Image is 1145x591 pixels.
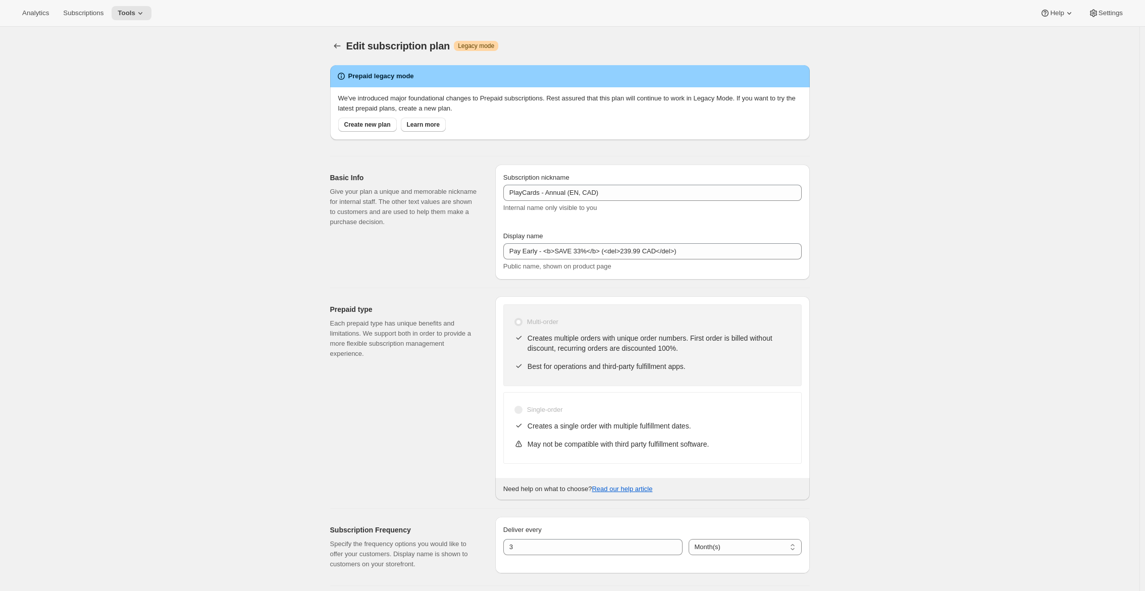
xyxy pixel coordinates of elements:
[528,361,791,371] p: Best for operations and third-party fulfillment apps.
[592,485,652,493] a: Read our help article
[330,304,479,314] h2: Prepaid type
[495,478,810,500] div: Need help on what to choose?
[112,6,151,20] button: Tools
[407,121,440,129] span: Learn more
[503,232,543,240] span: Display name
[338,118,397,132] button: Create new plan
[503,525,802,535] p: Deliver every
[330,525,479,535] h2: Subscription Frequency
[338,93,802,114] p: We've introduced major foundational changes to Prepaid subscriptions. Rest assured that this plan...
[528,439,791,449] p: May not be compatible with third party fulfillment software.
[346,40,450,51] span: Edit subscription plan
[330,173,479,183] h2: Basic Info
[503,262,611,270] span: Public name, shown on product page
[344,121,391,129] span: Create new plan
[63,9,103,17] span: Subscriptions
[503,243,802,259] input: Subscribe & Save
[528,421,791,431] p: Creates a single order with multiple fulfillment dates.
[348,71,414,81] h2: Prepaid legacy mode
[503,174,569,181] span: Subscription nickname
[401,118,446,132] button: Learn more
[503,185,802,201] input: Subscribe & Save
[57,6,110,20] button: Subscriptions
[330,39,344,53] button: Subscription plans
[1099,9,1123,17] span: Settings
[118,9,135,17] span: Tools
[527,318,558,326] span: Multi-order
[458,42,494,50] span: Legacy mode
[528,333,791,353] p: Creates multiple orders with unique order numbers. First order is billed without discount, recurr...
[330,187,479,227] p: Give your plan a unique and memorable nickname for internal staff. The other text values are show...
[527,406,563,413] span: Single-order
[330,318,479,359] p: Each prepaid type has unique benefits and limitations. We support both in order to provide a more...
[22,9,49,17] span: Analytics
[1034,6,1080,20] button: Help
[330,539,479,569] p: Specify the frequency options you would like to offer your customers. Display name is shown to cu...
[1050,9,1064,17] span: Help
[503,204,597,211] span: Internal name only visible to you
[16,6,55,20] button: Analytics
[1082,6,1129,20] button: Settings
